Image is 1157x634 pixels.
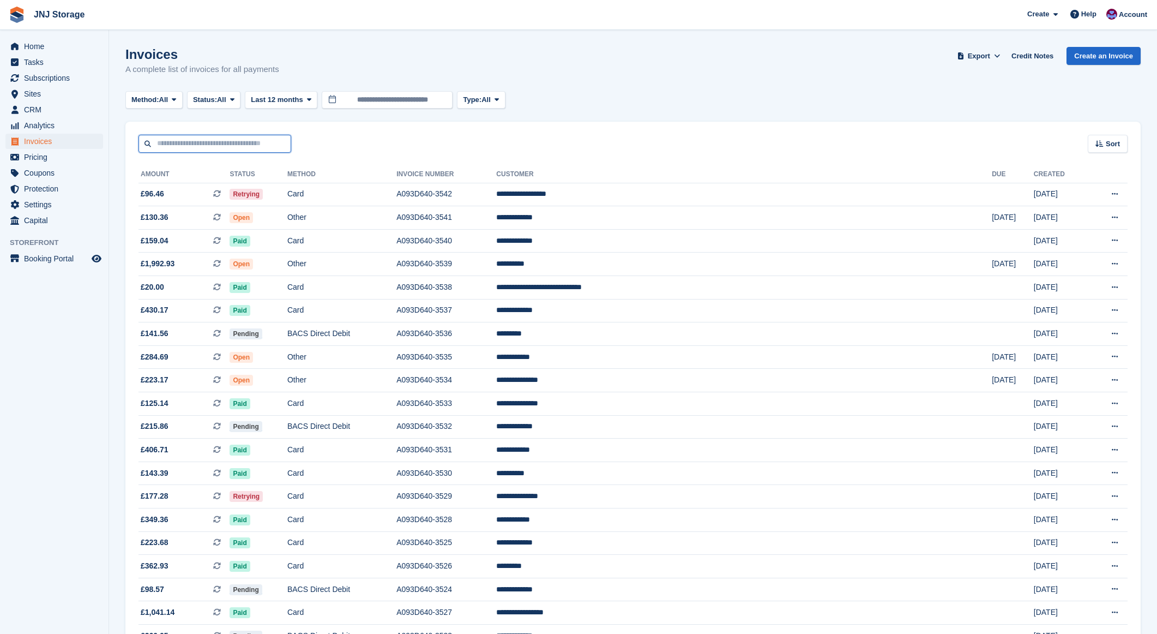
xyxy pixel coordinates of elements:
[141,560,168,572] span: £362.93
[5,86,103,101] a: menu
[230,375,253,386] span: Open
[217,94,226,105] span: All
[287,509,396,532] td: Card
[396,253,496,276] td: A093D640-3539
[141,398,168,409] span: £125.14
[287,578,396,601] td: BACS Direct Debit
[125,91,183,109] button: Method: All
[141,374,168,386] span: £223.17
[230,305,250,316] span: Paid
[287,462,396,485] td: Card
[5,213,103,228] a: menu
[5,118,103,133] a: menu
[159,94,168,105] span: All
[1106,139,1120,149] span: Sort
[481,94,491,105] span: All
[992,206,1034,230] td: [DATE]
[396,485,496,509] td: A093D640-3529
[5,134,103,149] a: menu
[5,251,103,266] a: menu
[396,462,496,485] td: A093D640-3530
[5,39,103,54] a: menu
[287,166,396,183] th: Method
[992,253,1034,276] td: [DATE]
[141,514,168,525] span: £349.36
[1034,229,1088,253] td: [DATE]
[1034,462,1088,485] td: [DATE]
[287,601,396,625] td: Card
[1034,415,1088,439] td: [DATE]
[24,213,89,228] span: Capital
[1106,9,1117,20] img: Jonathan Scrase
[141,258,174,270] span: £1,992.93
[955,47,1003,65] button: Export
[141,188,164,200] span: £96.46
[230,561,250,572] span: Paid
[1066,47,1141,65] a: Create an Invoice
[287,485,396,509] td: Card
[287,229,396,253] td: Card
[141,491,168,502] span: £177.28
[230,421,262,432] span: Pending
[287,415,396,439] td: BACS Direct Debit
[463,94,481,105] span: Type:
[287,555,396,578] td: Card
[992,166,1034,183] th: Due
[141,421,168,432] span: £215.86
[1034,183,1088,206] td: [DATE]
[457,91,505,109] button: Type: All
[24,149,89,165] span: Pricing
[230,282,250,293] span: Paid
[230,212,253,223] span: Open
[1034,509,1088,532] td: [DATE]
[396,299,496,322] td: A093D640-3537
[24,70,89,86] span: Subscriptions
[287,345,396,369] td: Other
[287,369,396,392] td: Other
[968,51,990,62] span: Export
[230,537,250,548] span: Paid
[396,369,496,392] td: A093D640-3534
[1027,9,1049,20] span: Create
[230,236,250,247] span: Paid
[1119,9,1147,20] span: Account
[287,253,396,276] td: Other
[141,212,168,223] span: £130.36
[287,276,396,300] td: Card
[24,118,89,133] span: Analytics
[9,7,25,23] img: stora-icon-8386f47178a22dfd0bd8f6a31ec36ba5ce8667c1dd55bd0f319d3a0aa187defe.svg
[141,607,174,618] span: £1,041.14
[131,94,159,105] span: Method:
[230,259,253,270] span: Open
[24,86,89,101] span: Sites
[5,197,103,212] a: menu
[230,189,263,200] span: Retrying
[90,252,103,265] a: Preview store
[396,415,496,439] td: A093D640-3532
[5,102,103,117] a: menu
[141,235,168,247] span: £159.04
[5,165,103,181] a: menu
[396,166,496,183] th: Invoice Number
[5,55,103,70] a: menu
[1034,276,1088,300] td: [DATE]
[251,94,303,105] span: Last 12 months
[24,251,89,266] span: Booking Portal
[1034,555,1088,578] td: [DATE]
[125,47,279,62] h1: Invoices
[24,102,89,117] span: CRM
[396,531,496,555] td: A093D640-3525
[1034,531,1088,555] td: [DATE]
[396,392,496,416] td: A093D640-3533
[396,439,496,462] td: A093D640-3531
[230,468,250,479] span: Paid
[193,94,217,105] span: Status:
[396,183,496,206] td: A093D640-3542
[1034,439,1088,462] td: [DATE]
[1034,601,1088,625] td: [DATE]
[125,63,279,76] p: A complete list of invoices for all payments
[5,181,103,196] a: menu
[24,181,89,196] span: Protection
[396,229,496,253] td: A093D640-3540
[5,70,103,86] a: menu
